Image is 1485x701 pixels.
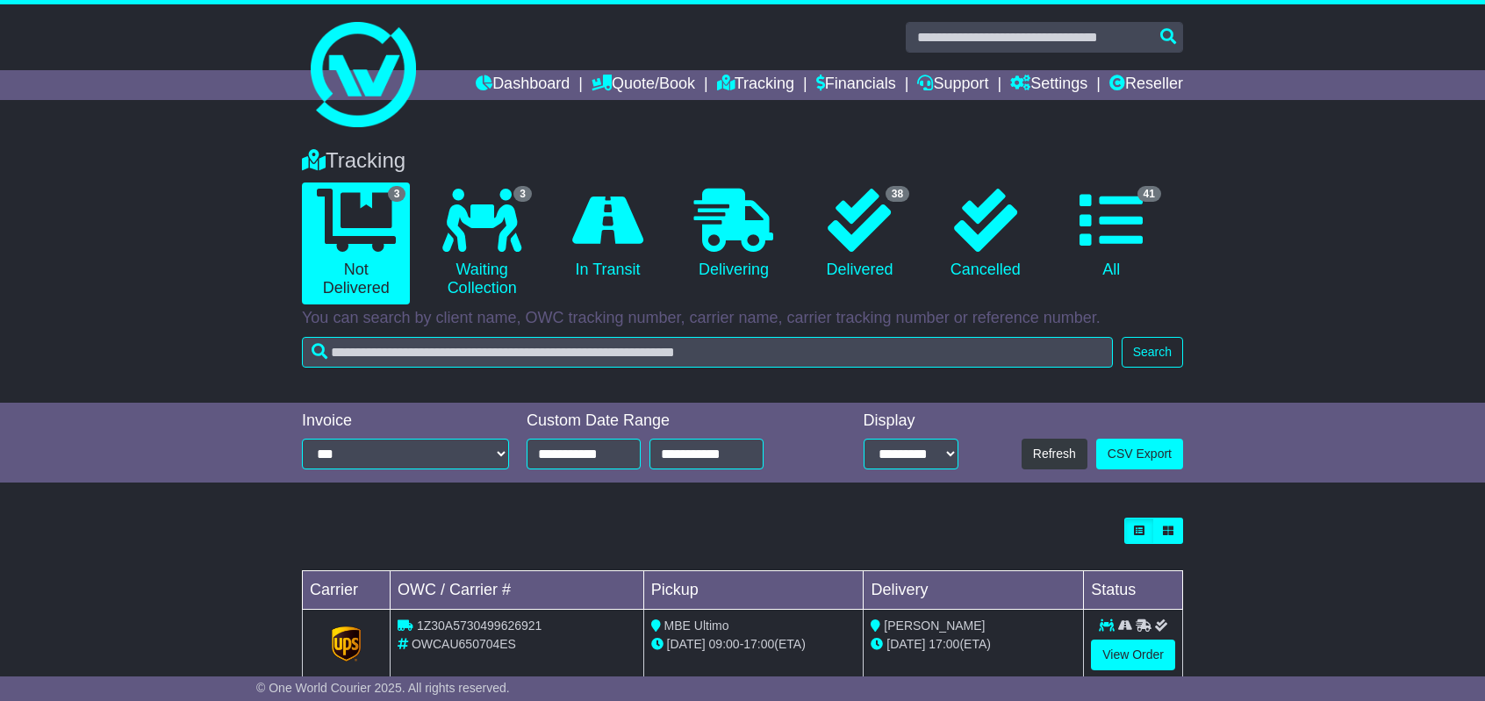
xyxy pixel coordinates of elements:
span: 38 [886,186,909,202]
a: 3 Not Delivered [302,182,410,304]
a: CSV Export [1096,439,1183,469]
span: © One World Courier 2025. All rights reserved. [256,681,510,695]
div: Custom Date Range [527,411,808,431]
a: 38 Delivered [806,182,914,286]
span: MBE Ultimo [664,619,729,633]
td: Delivery [864,571,1084,610]
div: - (ETA) [651,635,857,654]
a: Tracking [717,70,794,100]
span: 41 [1137,186,1161,202]
div: Invoice [302,411,509,431]
a: View Order [1091,640,1175,670]
span: [PERSON_NAME] [884,619,985,633]
span: OWCAU650704ES [412,637,516,651]
span: 1Z30A5730499626921 [417,619,542,633]
td: Carrier [303,571,391,610]
div: Tracking [293,148,1192,174]
button: Refresh [1022,439,1087,469]
td: Pickup [643,571,864,610]
a: Cancelled [931,182,1039,286]
span: 17:00 [743,637,774,651]
span: 17:00 [929,637,959,651]
a: Delivering [679,182,787,286]
a: Settings [1010,70,1087,100]
td: OWC / Carrier # [391,571,644,610]
span: 09:00 [709,637,740,651]
span: 3 [388,186,406,202]
span: 3 [513,186,532,202]
div: (ETA) [871,635,1076,654]
a: 41 All [1058,182,1166,286]
a: In Transit [554,182,662,286]
a: Dashboard [476,70,570,100]
a: Financials [816,70,896,100]
p: You can search by client name, OWC tracking number, carrier name, carrier tracking number or refe... [302,309,1183,328]
td: Status [1084,571,1183,610]
a: Reseller [1109,70,1183,100]
div: Display [864,411,958,431]
a: Support [917,70,988,100]
a: Quote/Book [592,70,695,100]
button: Search [1122,337,1183,368]
img: GetCarrierServiceLogo [332,626,362,662]
span: [DATE] [667,637,706,651]
span: [DATE] [886,637,925,651]
a: 3 Waiting Collection [427,182,535,304]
